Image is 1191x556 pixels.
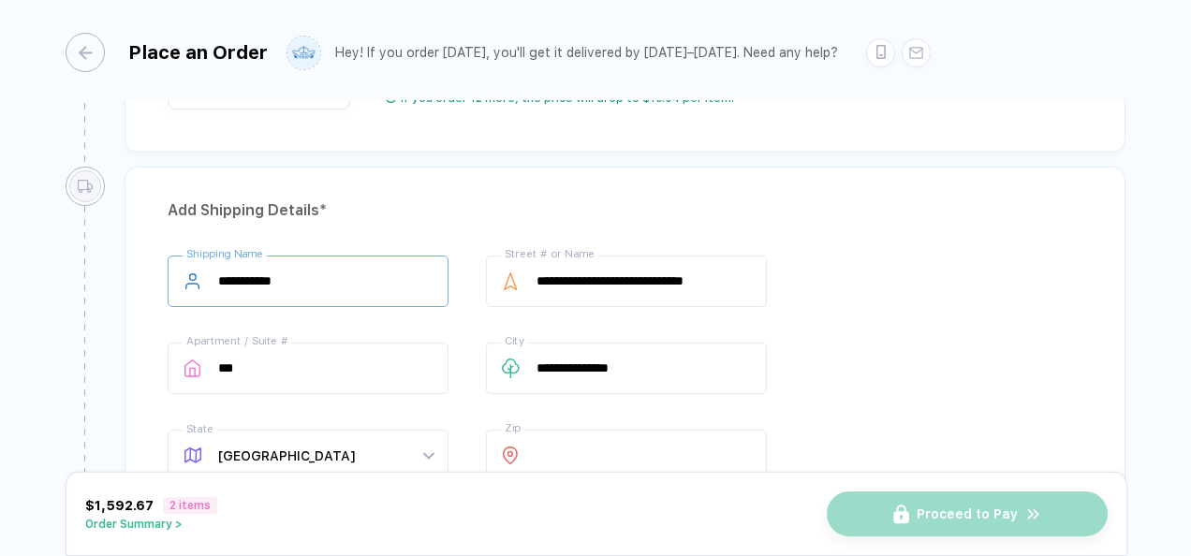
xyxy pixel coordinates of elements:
[287,37,320,69] img: user profile
[85,518,217,531] button: Order Summary >
[85,498,154,513] span: $1,592.67
[335,45,838,61] div: Hey! If you order [DATE], you'll get it delivered by [DATE]–[DATE]. Need any help?
[218,431,434,480] span: TX
[163,497,217,514] span: 2 items
[128,41,268,64] div: Place an Order
[168,196,1082,226] div: Add Shipping Details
